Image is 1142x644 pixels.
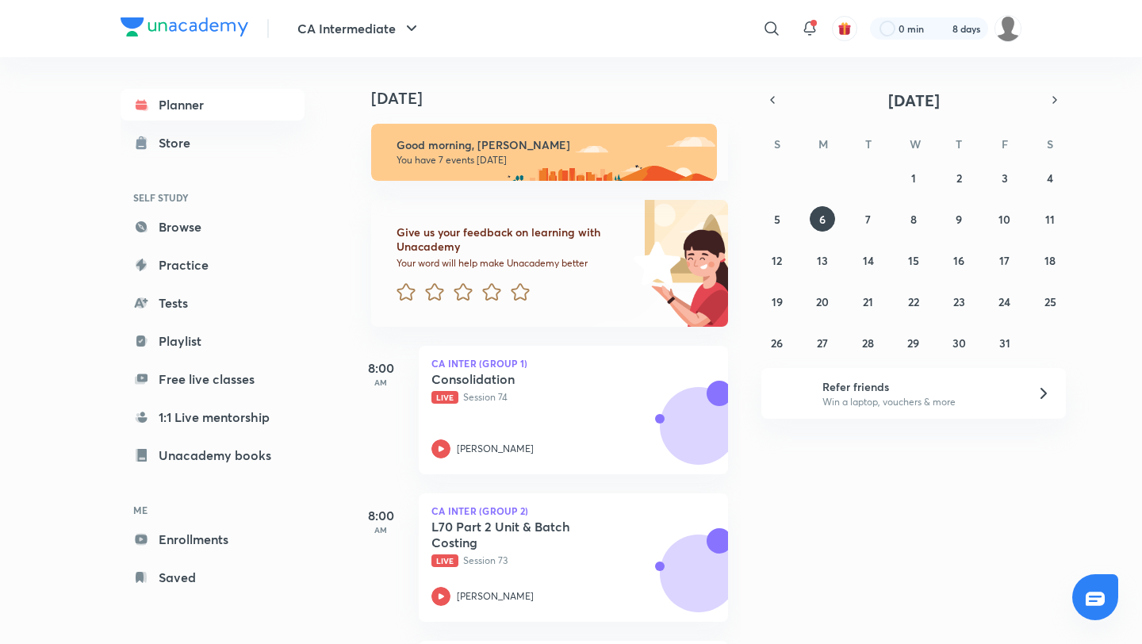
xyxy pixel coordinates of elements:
[1045,212,1055,227] abbr: October 11, 2025
[856,247,881,273] button: October 14, 2025
[121,211,305,243] a: Browse
[121,249,305,281] a: Practice
[371,89,744,108] h4: [DATE]
[819,212,826,227] abbr: October 6, 2025
[457,442,534,456] p: [PERSON_NAME]
[661,543,737,619] img: Avatar
[992,289,1017,314] button: October 24, 2025
[1044,294,1056,309] abbr: October 25, 2025
[397,225,628,254] h6: Give us your feedback on learning with Unacademy
[994,15,1021,42] img: Jyoti
[946,165,971,190] button: October 2, 2025
[397,154,703,167] p: You have 7 events [DATE]
[862,335,874,351] abbr: October 28, 2025
[431,554,458,567] span: Live
[816,294,829,309] abbr: October 20, 2025
[772,253,782,268] abbr: October 12, 2025
[822,378,1017,395] h6: Refer friends
[121,325,305,357] a: Playlist
[121,523,305,555] a: Enrollments
[810,289,835,314] button: October 20, 2025
[956,136,962,151] abbr: Thursday
[159,133,200,152] div: Store
[908,294,919,309] abbr: October 22, 2025
[908,253,919,268] abbr: October 15, 2025
[856,289,881,314] button: October 21, 2025
[822,395,1017,409] p: Win a laptop, vouchers & more
[999,253,1010,268] abbr: October 17, 2025
[1047,171,1053,186] abbr: October 4, 2025
[121,89,305,121] a: Planner
[810,247,835,273] button: October 13, 2025
[121,184,305,211] h6: SELF STUDY
[349,506,412,525] h5: 8:00
[661,396,737,472] img: Avatar
[765,330,790,355] button: October 26, 2025
[992,206,1017,232] button: October 10, 2025
[901,289,926,314] button: October 22, 2025
[946,206,971,232] button: October 9, 2025
[910,136,921,151] abbr: Wednesday
[956,171,962,186] abbr: October 2, 2025
[121,127,305,159] a: Store
[1002,136,1008,151] abbr: Friday
[901,206,926,232] button: October 8, 2025
[431,371,629,387] h5: Consolidation
[998,294,1010,309] abbr: October 24, 2025
[121,287,305,319] a: Tests
[992,247,1017,273] button: October 17, 2025
[911,171,916,186] abbr: October 1, 2025
[774,136,780,151] abbr: Sunday
[580,200,728,327] img: feedback_image
[998,212,1010,227] abbr: October 10, 2025
[765,206,790,232] button: October 5, 2025
[837,21,852,36] img: avatar
[771,335,783,351] abbr: October 26, 2025
[933,21,949,36] img: streak
[992,330,1017,355] button: October 31, 2025
[765,247,790,273] button: October 12, 2025
[1002,171,1008,186] abbr: October 3, 2025
[774,212,780,227] abbr: October 5, 2025
[817,253,828,268] abbr: October 13, 2025
[784,89,1044,111] button: [DATE]
[121,562,305,593] a: Saved
[863,253,874,268] abbr: October 14, 2025
[288,13,431,44] button: CA Intermediate
[992,165,1017,190] button: October 3, 2025
[349,378,412,387] p: AM
[1044,253,1056,268] abbr: October 18, 2025
[1047,136,1053,151] abbr: Saturday
[865,212,871,227] abbr: October 7, 2025
[856,206,881,232] button: October 7, 2025
[1037,289,1063,314] button: October 25, 2025
[999,335,1010,351] abbr: October 31, 2025
[863,294,873,309] abbr: October 21, 2025
[810,206,835,232] button: October 6, 2025
[349,358,412,378] h5: 8:00
[901,330,926,355] button: October 29, 2025
[431,519,629,550] h5: L70 Part 2 Unit & Batch Costing
[431,554,680,568] p: Session 73
[952,335,966,351] abbr: October 30, 2025
[371,124,717,181] img: morning
[121,363,305,395] a: Free live classes
[1037,247,1063,273] button: October 18, 2025
[772,294,783,309] abbr: October 19, 2025
[457,589,534,604] p: [PERSON_NAME]
[901,247,926,273] button: October 15, 2025
[121,496,305,523] h6: ME
[121,401,305,433] a: 1:1 Live mentorship
[901,165,926,190] button: October 1, 2025
[907,335,919,351] abbr: October 29, 2025
[121,439,305,471] a: Unacademy books
[397,138,703,152] h6: Good morning, [PERSON_NAME]
[953,253,964,268] abbr: October 16, 2025
[953,294,965,309] abbr: October 23, 2025
[431,358,715,368] p: CA Inter (Group 1)
[832,16,857,41] button: avatar
[946,289,971,314] button: October 23, 2025
[121,17,248,40] a: Company Logo
[431,391,458,404] span: Live
[765,289,790,314] button: October 19, 2025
